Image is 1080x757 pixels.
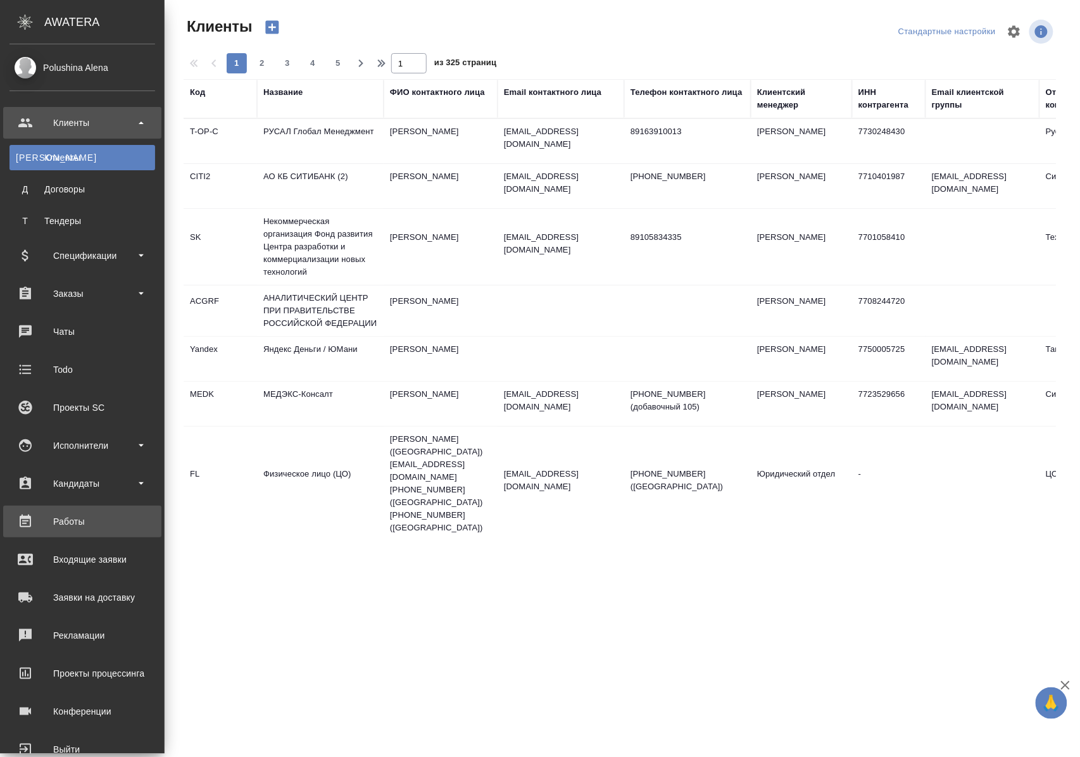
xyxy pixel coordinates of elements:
[184,337,257,381] td: Yandex
[390,86,485,99] div: ФИО контактного лица
[751,289,852,333] td: [PERSON_NAME]
[631,86,743,99] div: Телефон контактного лица
[926,337,1039,381] td: [EMAIL_ADDRESS][DOMAIN_NAME]
[751,337,852,381] td: [PERSON_NAME]
[631,388,744,413] p: [PHONE_NUMBER] (добавочный 105)
[384,164,498,208] td: [PERSON_NAME]
[751,119,852,163] td: [PERSON_NAME]
[257,382,384,426] td: МЕДЭКС-Консалт
[257,461,384,506] td: Физическое лицо (ЦО)
[852,164,926,208] td: 7710401987
[16,183,149,196] div: Договоры
[504,468,618,493] p: [EMAIL_ADDRESS][DOMAIN_NAME]
[9,322,155,341] div: Чаты
[184,289,257,333] td: ACGRF
[3,696,161,727] a: Конференции
[303,57,323,70] span: 4
[852,382,926,426] td: 7723529656
[932,86,1033,111] div: Email клиентской группы
[384,427,498,541] td: [PERSON_NAME] ([GEOGRAPHIC_DATA]) [EMAIL_ADDRESS][DOMAIN_NAME] [PHONE_NUMBER] ([GEOGRAPHIC_DATA])...
[9,588,155,607] div: Заявки на доставку
[252,57,272,70] span: 2
[257,119,384,163] td: РУСАЛ Глобал Менеджмент
[631,231,744,244] p: 89105834335
[852,119,926,163] td: 7730248430
[9,398,155,417] div: Проекты SC
[3,392,161,423] a: Проекты SC
[631,170,744,183] p: [PHONE_NUMBER]
[277,53,298,73] button: 3
[3,316,161,347] a: Чаты
[751,225,852,269] td: [PERSON_NAME]
[9,664,155,683] div: Проекты процессинга
[751,461,852,506] td: Юридический отдел
[9,113,155,132] div: Клиенты
[3,658,161,689] a: Проекты процессинга
[263,86,303,99] div: Название
[1041,690,1062,716] span: 🙏
[1029,20,1056,44] span: Посмотреть информацию
[9,360,155,379] div: Todo
[184,119,257,163] td: T-OP-C
[328,53,348,73] button: 5
[184,16,252,37] span: Клиенты
[999,16,1029,47] span: Настроить таблицу
[9,474,155,493] div: Кандидаты
[3,544,161,575] a: Входящие заявки
[852,461,926,506] td: -
[384,119,498,163] td: [PERSON_NAME]
[384,337,498,381] td: [PERSON_NAME]
[9,626,155,645] div: Рекламации
[3,582,161,613] a: Заявки на доставку
[504,125,618,151] p: [EMAIL_ADDRESS][DOMAIN_NAME]
[631,468,744,493] p: [PHONE_NUMBER] ([GEOGRAPHIC_DATA])
[184,164,257,208] td: CITI2
[184,225,257,269] td: SK
[184,461,257,506] td: FL
[9,177,155,202] a: ДДоговоры
[9,512,155,531] div: Работы
[504,86,601,99] div: Email контактного лица
[852,225,926,269] td: 7701058410
[257,164,384,208] td: АО КБ СИТИБАНК (2)
[3,506,161,537] a: Работы
[852,289,926,333] td: 7708244720
[303,53,323,73] button: 4
[1036,687,1067,719] button: 🙏
[9,284,155,303] div: Заказы
[751,382,852,426] td: [PERSON_NAME]
[257,16,287,38] button: Создать
[257,337,384,381] td: Яндекс Деньги / ЮМани
[926,382,1039,426] td: [EMAIL_ADDRESS][DOMAIN_NAME]
[9,208,155,234] a: ТТендеры
[277,57,298,70] span: 3
[9,246,155,265] div: Спецификации
[751,164,852,208] td: [PERSON_NAME]
[757,86,846,111] div: Клиентский менеджер
[434,55,496,73] span: из 325 страниц
[9,145,155,170] a: [PERSON_NAME]Клиенты
[257,209,384,285] td: Некоммерческая организация Фонд развития Центра разработки и коммерциализации новых технологий
[926,164,1039,208] td: [EMAIL_ADDRESS][DOMAIN_NAME]
[9,61,155,75] div: Polushina Alena
[257,285,384,336] td: АНАЛИТИЧЕСКИЙ ЦЕНТР ПРИ ПРАВИТЕЛЬСТВЕ РОССИЙСКОЙ ФЕДЕРАЦИИ
[504,170,618,196] p: [EMAIL_ADDRESS][DOMAIN_NAME]
[9,436,155,455] div: Исполнители
[190,86,205,99] div: Код
[9,550,155,569] div: Входящие заявки
[184,382,257,426] td: MEDK
[384,382,498,426] td: [PERSON_NAME]
[852,337,926,381] td: 7750005725
[504,231,618,256] p: [EMAIL_ADDRESS][DOMAIN_NAME]
[3,620,161,651] a: Рекламации
[895,22,999,42] div: split button
[252,53,272,73] button: 2
[16,215,149,227] div: Тендеры
[384,289,498,333] td: [PERSON_NAME]
[16,151,149,164] div: Клиенты
[328,57,348,70] span: 5
[9,702,155,721] div: Конференции
[384,225,498,269] td: [PERSON_NAME]
[44,9,165,35] div: AWATERA
[504,388,618,413] p: [EMAIL_ADDRESS][DOMAIN_NAME]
